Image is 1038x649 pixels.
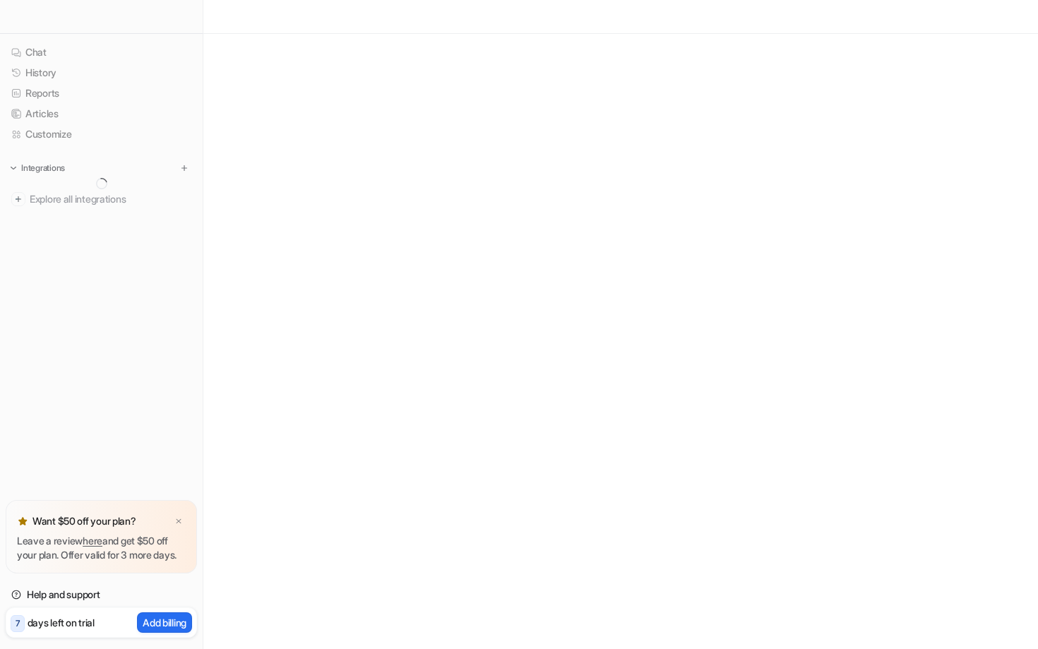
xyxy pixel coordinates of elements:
a: Chat [6,42,197,62]
img: x [174,517,183,526]
a: Articles [6,104,197,124]
button: Add billing [137,612,192,633]
img: expand menu [8,163,18,173]
a: Customize [6,124,197,144]
a: Explore all integrations [6,189,197,209]
span: Explore all integrations [30,188,191,210]
img: explore all integrations [11,192,25,206]
a: Help and support [6,585,197,605]
img: menu_add.svg [179,163,189,173]
img: star [17,516,28,527]
a: Reports [6,83,197,103]
p: Want $50 off your plan? [32,514,136,528]
a: here [83,535,102,547]
p: 7 [16,617,20,630]
p: Add billing [143,615,186,630]
p: Leave a review and get $50 off your plan. Offer valid for 3 more days. [17,534,186,562]
p: Integrations [21,162,65,174]
a: History [6,63,197,83]
p: days left on trial [28,615,95,630]
button: Integrations [6,161,69,175]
